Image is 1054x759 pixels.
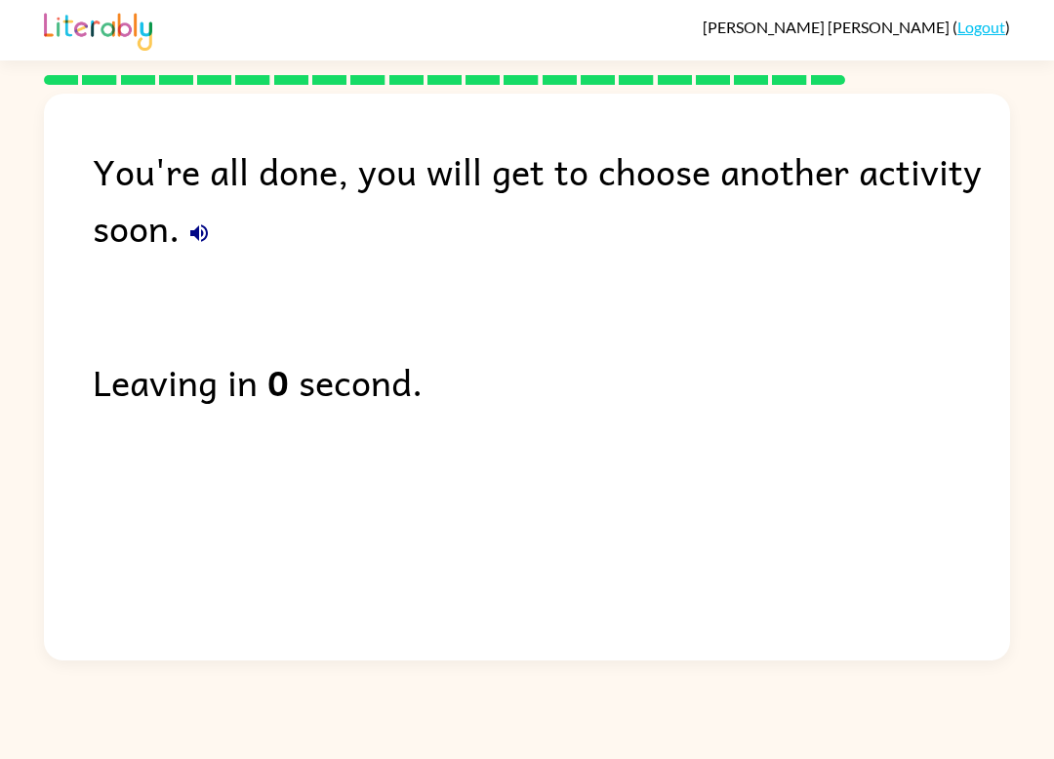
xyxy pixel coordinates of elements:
[44,8,152,51] img: Literably
[957,18,1005,36] a: Logout
[93,353,1010,410] div: Leaving in second.
[93,142,1010,256] div: You're all done, you will get to choose another activity soon.
[267,353,289,410] b: 0
[703,18,953,36] span: [PERSON_NAME] [PERSON_NAME]
[703,18,1010,36] div: ( )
